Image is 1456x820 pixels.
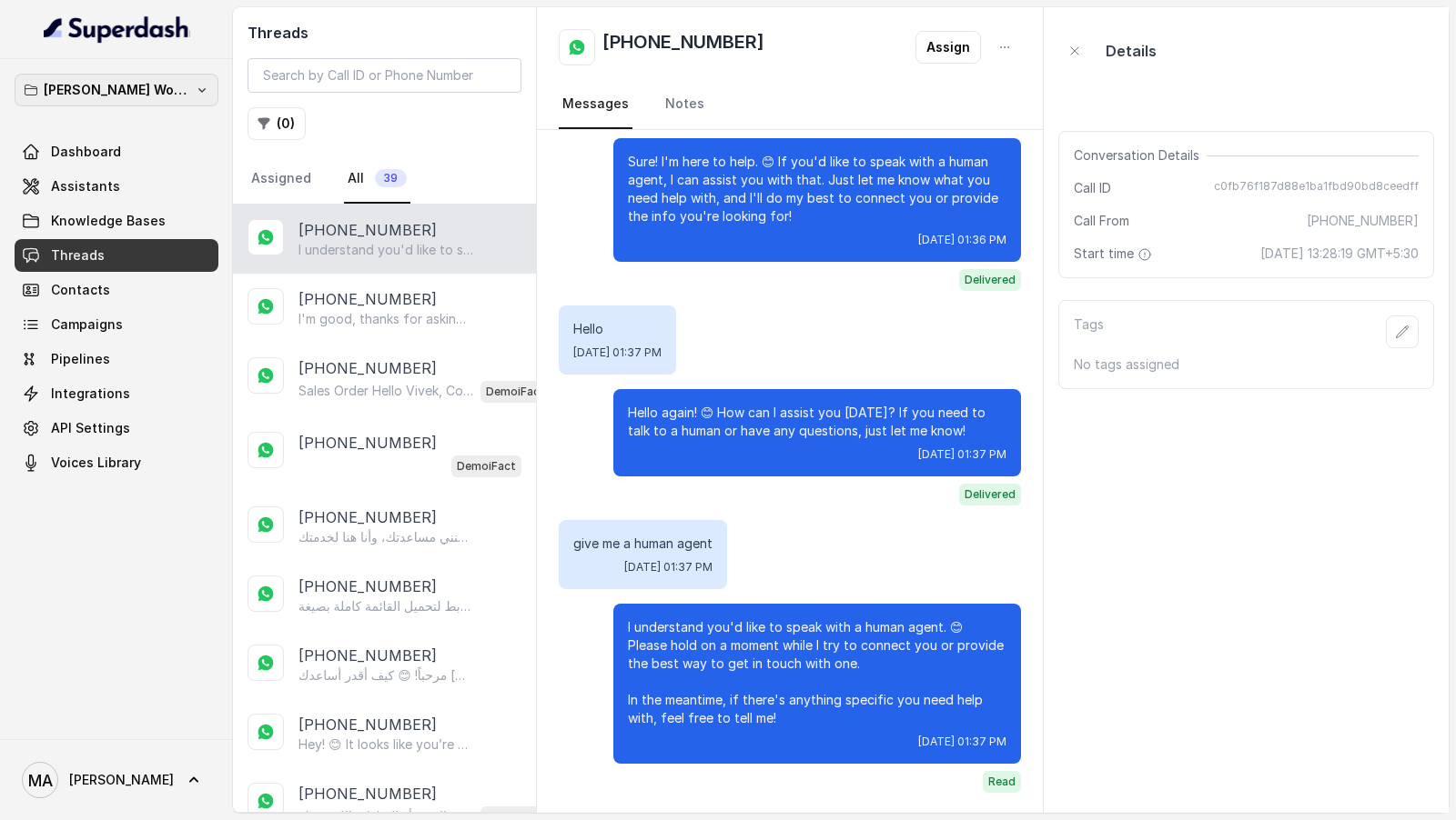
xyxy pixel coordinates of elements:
a: Dashboard [15,135,218,168]
a: API Settings [15,412,218,445]
span: Conversation Details [1074,146,1207,165]
span: Campaigns [51,315,123,334]
h2: [PHONE_NUMBER] [602,29,764,65]
p: Sales Order Hello Vivek, Congratulations! Your order *Testing* from *Testing Plaza* has been conf... [298,382,473,400]
span: c0fb76f187d88e1ba1fbd90bd8ceedff [1214,179,1419,197]
p: [PHONE_NUMBER] [298,714,437,735]
button: Assign [915,31,981,64]
span: Dashboard [51,143,121,161]
p: Hello again! 😊 How can I assist you [DATE]? If you need to talk to a human or have any questions,... [628,404,1006,440]
span: Contacts [51,281,110,299]
button: (0) [248,107,306,140]
span: [DATE] 01:36 PM [918,233,1006,247]
span: Voices Library [51,454,141,472]
a: Threads [15,239,218,272]
span: [PHONE_NUMBER] [1307,212,1419,230]
a: Integrations [15,377,218,410]
p: Hey! 😊 It looks like you’re asking about cameras. At iFact, we mainly focus on AI solutions, ERP ... [298,735,473,754]
a: Contacts [15,274,218,306]
p: [PHONE_NUMBER] [298,219,437,241]
input: Search by Call ID or Phone Number [248,58,521,93]
p: DemoiFact [486,383,545,401]
span: Integrations [51,385,130,403]
span: [PERSON_NAME] [69,771,174,789]
p: [PHONE_NUMBER] [298,357,437,379]
a: Notes [662,80,708,129]
span: Threads [51,246,105,265]
a: [PERSON_NAME] [15,755,218,805]
p: Sure! I'm here to help. 😊 If you'd like to speak with a human agent, I can assist you with that. ... [628,153,1006,225]
p: عذرًا، لم أتمكن من فهم رسالتك بشكل واضح. هل تود أن أساعدك في شيء معين، مثل الاطلاع على القائمة أو... [298,528,473,546]
span: Read [983,771,1021,793]
p: I'm good, thanks for asking! 😊 How about you? Anything I can help with [DATE]? [298,310,473,328]
p: [PHONE_NUMBER] [298,783,437,805]
p: [PHONE_NUMBER] [298,432,437,454]
p: بالطبع! سأرسل لك الرابط لتحميل القائمة كاملة بصيغة PDF. إليك الرابط: [هنا](#) 📄 تفضلي، تصفحي الأط... [298,597,473,615]
a: Assistants [15,170,218,203]
span: Delivered [959,269,1021,291]
h2: Threads [248,22,521,44]
p: No tags assigned [1074,355,1419,374]
nav: Tabs [559,80,1021,129]
span: Delivered [959,484,1021,505]
span: [DATE] 01:37 PM [918,447,1006,462]
button: [PERSON_NAME] Workspace [15,74,218,106]
span: Knowledge Bases [51,212,166,230]
a: Pipelines [15,343,218,375]
p: مرحباً! 😊 كيف أقدر أساعدك [DATE]؟ إذا عندك أي استفسار عن حلولنا التقنية، الـ AI، أو الـ ERP، أنا ... [298,666,473,685]
span: Assistants [51,177,120,195]
a: Messages [559,80,632,129]
span: Call From [1074,212,1129,230]
a: Knowledge Bases [15,205,218,237]
p: [PERSON_NAME] Workspace [44,79,189,101]
a: Voices Library [15,446,218,479]
span: [DATE] 13:28:19 GMT+5:30 [1260,245,1419,263]
p: Details [1106,40,1157,62]
p: Tags [1074,315,1104,348]
span: 39 [375,169,407,187]
img: light.svg [44,15,190,44]
p: [PHONE_NUMBER] [298,288,437,310]
text: MA [28,771,53,790]
span: Call ID [1074,179,1111,197]
a: All39 [344,155,410,204]
span: [DATE] 01:37 PM [573,345,662,360]
p: [PHONE_NUMBER] [298,506,437,528]
p: I understand you'd like to speak with a human agent. 😊 Please hold on a moment while I try to con... [298,241,473,259]
span: [DATE] 01:37 PM [624,560,713,575]
span: Start time [1074,245,1156,263]
p: [PHONE_NUMBER] [298,645,437,666]
p: DemoiFact [457,457,516,475]
p: I understand you'd like to speak with a human agent. 😊 Please hold on a moment while I try to con... [628,618,1006,727]
a: Assigned [248,155,315,204]
span: API Settings [51,419,130,437]
nav: Tabs [248,155,521,204]
p: [PHONE_NUMBER] [298,575,437,597]
p: give me a human agent [573,535,713,553]
span: [DATE] 01:37 PM [918,735,1006,749]
span: Pipelines [51,350,110,368]
a: Campaigns [15,308,218,341]
p: Hello [573,320,662,338]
